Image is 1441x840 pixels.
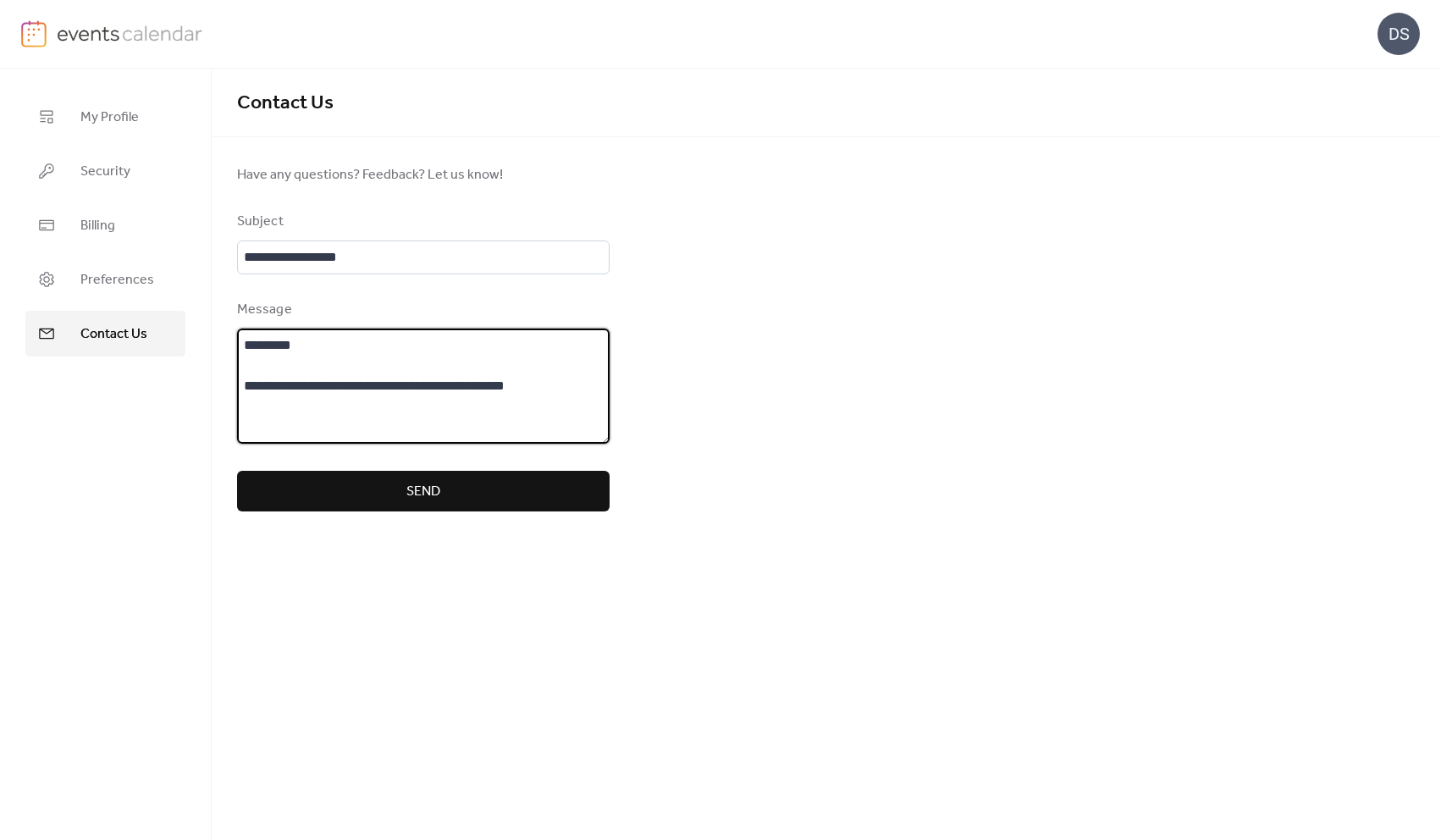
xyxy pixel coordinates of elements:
[21,20,47,47] img: logo
[25,257,185,302] a: Preferences
[237,300,606,320] div: Message
[237,165,610,185] span: Have any questions? Feedback? Let us know!
[80,162,130,182] span: Security
[406,482,440,502] span: Send
[80,216,115,236] span: Billing
[80,270,154,290] span: Preferences
[237,85,334,122] span: Contact Us
[237,471,610,511] button: Send
[25,311,185,356] a: Contact Us
[25,202,185,248] a: Billing
[80,108,139,128] span: My Profile
[25,148,185,194] a: Security
[1378,13,1420,55] div: DS
[25,94,185,140] a: My Profile
[80,324,147,345] span: Contact Us
[237,212,606,232] div: Subject
[57,20,203,46] img: logo-type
